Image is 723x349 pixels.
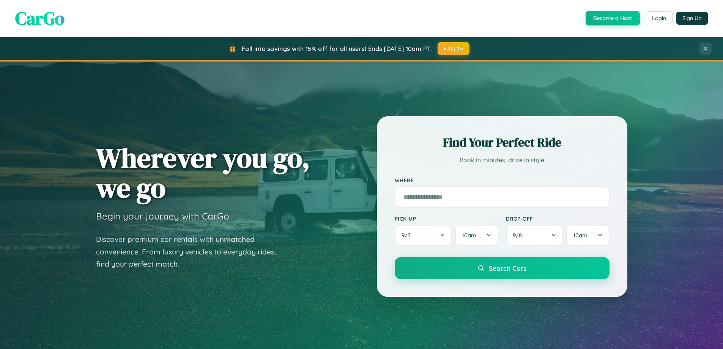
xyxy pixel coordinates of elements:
[96,210,229,222] h3: Begin your journey with CarGo
[513,232,526,239] span: 9 / 8
[489,264,526,272] span: Search Cars
[96,233,286,270] p: Discover premium car rentals with unmatched convenience. From luxury vehicles to everyday rides, ...
[395,134,610,151] h2: Find Your Perfect Ride
[395,257,610,279] button: Search Cars
[506,225,564,246] button: 9/8
[395,225,452,246] button: 9/7
[566,225,609,246] button: 10am
[242,45,432,52] span: Fall into savings with 15% off for all users! Ends [DATE] 10am PT.
[455,225,498,246] button: 10am
[15,6,65,31] span: CarGo
[395,177,610,183] label: Where
[586,11,640,25] button: Become a Host
[402,232,414,239] span: 9 / 7
[646,11,673,25] button: Login
[573,232,588,239] span: 10am
[438,42,469,55] button: FALL15
[96,143,310,203] h1: Wherever you go, we go
[462,232,476,239] span: 10am
[395,155,610,166] p: Book in minutes, drive in style
[395,215,498,222] label: Pick-up
[506,215,610,222] label: Drop-off
[676,12,708,25] button: Sign Up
